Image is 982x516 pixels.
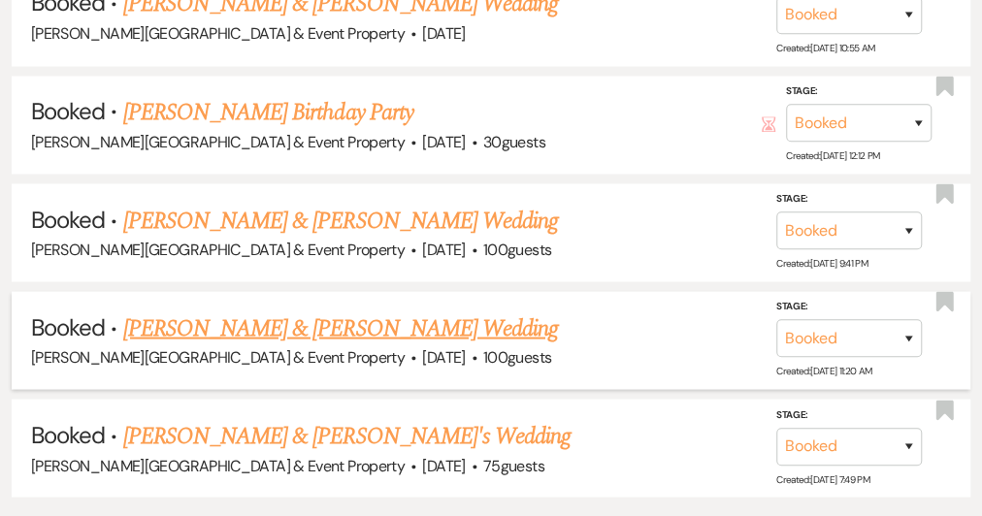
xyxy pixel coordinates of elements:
span: [DATE] [422,239,465,259]
span: 75 guests [483,455,544,475]
span: [DATE] [422,455,465,475]
span: [DATE] [422,346,465,367]
span: [DATE] [422,23,465,44]
a: [PERSON_NAME] Birthday Party [123,95,413,130]
span: [PERSON_NAME][GEOGRAPHIC_DATA] & Event Property [31,131,405,151]
span: Booked [31,311,105,341]
span: [DATE] [422,131,465,151]
span: [PERSON_NAME][GEOGRAPHIC_DATA] & Event Property [31,239,405,259]
label: Stage: [776,298,922,315]
a: [PERSON_NAME] & [PERSON_NAME] Wedding [123,310,558,345]
span: [PERSON_NAME][GEOGRAPHIC_DATA] & Event Property [31,346,405,367]
span: Created: [DATE] 7:49 PM [776,472,869,485]
a: [PERSON_NAME] & [PERSON_NAME] Wedding [123,203,558,238]
a: [PERSON_NAME] & [PERSON_NAME]'s Wedding [123,418,572,453]
label: Stage: [776,405,922,423]
label: Stage: [786,82,932,100]
span: 30 guests [483,131,545,151]
span: Created: [DATE] 12:12 PM [786,149,879,162]
span: 100 guests [483,346,551,367]
span: Booked [31,419,105,449]
span: 100 guests [483,239,551,259]
span: [PERSON_NAME][GEOGRAPHIC_DATA] & Event Property [31,23,405,44]
span: Created: [DATE] 11:20 AM [776,365,871,377]
span: [PERSON_NAME][GEOGRAPHIC_DATA] & Event Property [31,455,405,475]
span: Booked [31,204,105,234]
span: Booked [31,96,105,126]
span: Created: [DATE] 10:55 AM [776,42,874,54]
label: Stage: [776,190,922,208]
span: Created: [DATE] 9:41 PM [776,257,867,270]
